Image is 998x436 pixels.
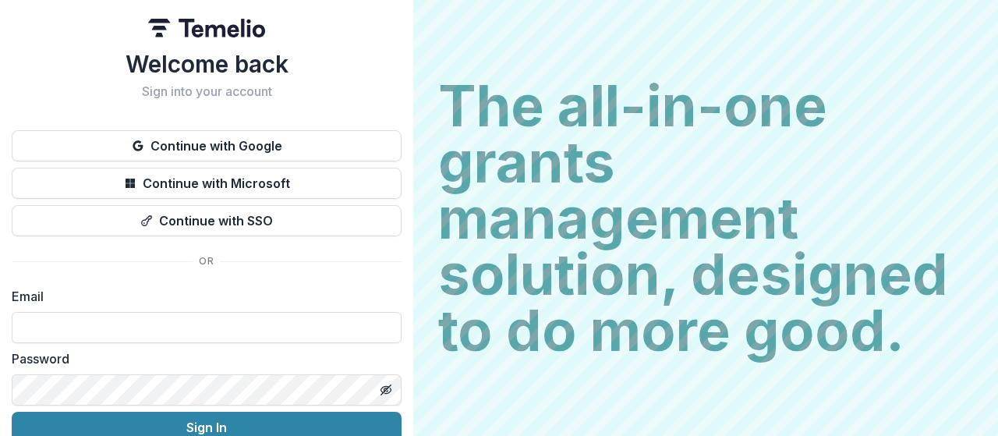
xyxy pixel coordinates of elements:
button: Continue with Microsoft [12,168,402,199]
img: Temelio [148,19,265,37]
button: Toggle password visibility [373,378,398,402]
h2: Sign into your account [12,84,402,99]
label: Password [12,349,392,368]
button: Continue with SSO [12,205,402,236]
button: Continue with Google [12,130,402,161]
h1: Welcome back [12,50,402,78]
label: Email [12,287,392,306]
